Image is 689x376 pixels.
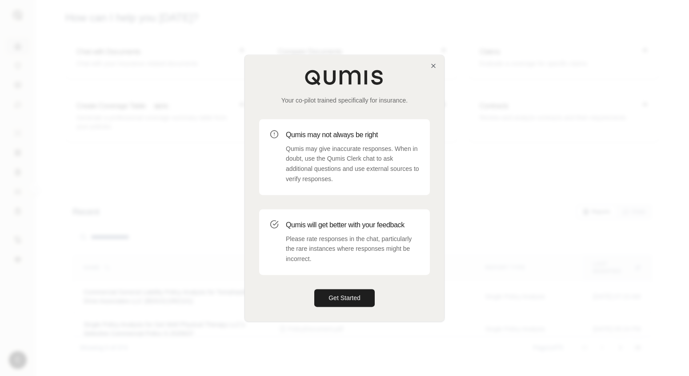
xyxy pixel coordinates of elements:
[314,289,375,307] button: Get Started
[304,69,385,85] img: Qumis Logo
[259,96,430,105] p: Your co-pilot trained specifically for insurance.
[286,144,419,184] p: Qumis may give inaccurate responses. When in doubt, use the Qumis Clerk chat to ask additional qu...
[286,234,419,264] p: Please rate responses in the chat, particularly the rare instances where responses might be incor...
[286,220,419,230] h3: Qumis will get better with your feedback
[286,130,419,140] h3: Qumis may not always be right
